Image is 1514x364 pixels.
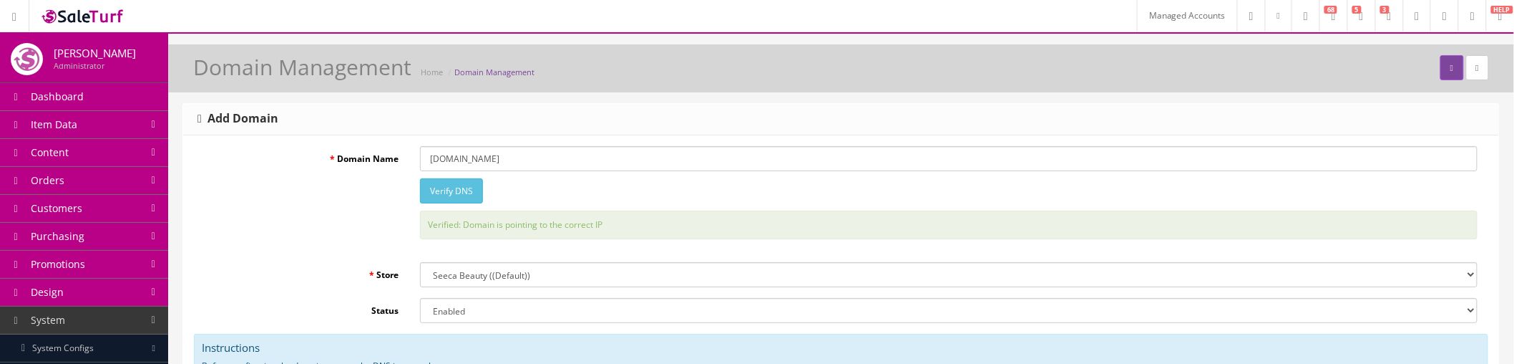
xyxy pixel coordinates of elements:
span: 68 [1324,6,1337,14]
a: Domain Management [454,67,534,77]
a: Home [421,67,443,77]
span: 3 [1380,6,1390,14]
span: Purchasing [31,229,84,243]
label: Status [194,298,409,317]
span: Dashboard [31,90,84,103]
span: Customers [31,201,82,215]
span: Design [31,285,64,299]
input: Domain Name [420,146,1478,171]
span: Content [31,145,69,159]
span: HELP [1491,6,1513,14]
h4: [PERSON_NAME] [54,47,136,59]
span: Item Data [31,118,77,131]
img: joshlucio05 [11,43,43,75]
span: Promotions [31,257,85,271]
span: System [31,313,65,327]
label: Domain Name [194,146,409,166]
h3: Add Domain [197,112,278,125]
div: Verified: Domain is pointing to the correct IP [420,211,1478,239]
span: 5 [1352,6,1362,14]
span: Orders [31,173,64,187]
h4: Instructions [202,342,1480,354]
button: Verify DNS [420,178,483,203]
label: Store [194,262,409,282]
img: SaleTurf [40,6,126,26]
h1: Domain Management [193,55,411,79]
small: Administrator [54,60,104,71]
